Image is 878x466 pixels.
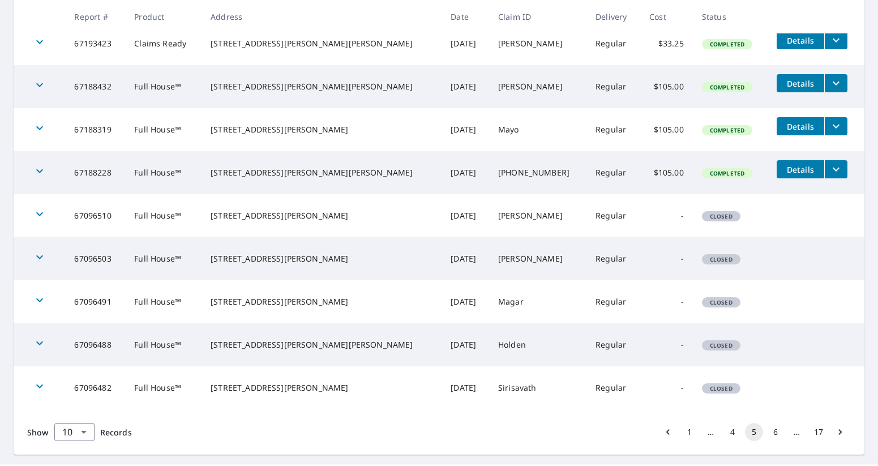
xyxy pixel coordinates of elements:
td: [DATE] [442,108,489,151]
span: Closed [703,255,739,263]
span: Records [100,427,132,438]
div: Show 10 records [54,423,95,441]
td: 67188432 [65,65,125,108]
button: filesDropdownBtn-67193423 [824,31,847,49]
button: Go to page 4 [723,423,742,441]
td: $105.00 [640,108,693,151]
span: Closed [703,341,739,349]
button: page 5 [745,423,763,441]
span: Completed [703,40,751,48]
span: Show [27,427,49,438]
div: [STREET_ADDRESS][PERSON_NAME][PERSON_NAME] [211,339,432,350]
button: filesDropdownBtn-67188228 [824,160,847,178]
td: [PERSON_NAME] [489,22,586,65]
button: Go to page 1 [680,423,699,441]
td: $105.00 [640,151,693,194]
td: Regular [586,323,640,366]
div: [STREET_ADDRESS][PERSON_NAME] [211,253,432,264]
div: [STREET_ADDRESS][PERSON_NAME] [211,382,432,394]
td: - [640,194,693,237]
td: 67188319 [65,108,125,151]
td: - [640,237,693,280]
div: 10 [54,416,95,448]
td: [DATE] [442,151,489,194]
span: Details [783,121,817,132]
td: - [640,323,693,366]
td: Regular [586,65,640,108]
td: $33.25 [640,22,693,65]
td: Full House™ [125,151,202,194]
nav: pagination navigation [657,423,851,441]
td: 67096510 [65,194,125,237]
td: - [640,280,693,323]
td: [DATE] [442,280,489,323]
td: 67193423 [65,22,125,65]
span: Details [783,35,817,46]
button: Go to previous page [659,423,677,441]
button: detailsBtn-67193423 [777,31,824,49]
td: Regular [586,22,640,65]
td: 67096503 [65,237,125,280]
td: [DATE] [442,366,489,409]
td: Sirisavath [489,366,586,409]
td: $105.00 [640,65,693,108]
button: detailsBtn-67188319 [777,117,824,135]
div: … [788,426,806,438]
td: [DATE] [442,22,489,65]
td: Full House™ [125,237,202,280]
button: Go to page 17 [810,423,828,441]
td: Holden [489,323,586,366]
span: Closed [703,212,739,220]
div: [STREET_ADDRESS][PERSON_NAME] [211,296,432,307]
td: Full House™ [125,65,202,108]
td: Regular [586,108,640,151]
div: [STREET_ADDRESS][PERSON_NAME][PERSON_NAME] [211,167,432,178]
td: Regular [586,366,640,409]
td: Full House™ [125,108,202,151]
td: [DATE] [442,237,489,280]
td: Full House™ [125,366,202,409]
div: [STREET_ADDRESS][PERSON_NAME][PERSON_NAME] [211,81,432,92]
td: Regular [586,280,640,323]
span: Closed [703,298,739,306]
span: Completed [703,169,751,177]
div: [STREET_ADDRESS][PERSON_NAME] [211,210,432,221]
span: Closed [703,384,739,392]
span: Completed [703,126,751,134]
td: Full House™ [125,194,202,237]
td: Full House™ [125,323,202,366]
td: Regular [586,151,640,194]
td: 67096488 [65,323,125,366]
td: Regular [586,194,640,237]
div: [STREET_ADDRESS][PERSON_NAME] [211,124,432,135]
button: filesDropdownBtn-67188432 [824,74,847,92]
span: Details [783,78,817,89]
button: filesDropdownBtn-67188319 [824,117,847,135]
span: Details [783,164,817,175]
td: - [640,366,693,409]
button: Go to next page [831,423,849,441]
td: Mayo [489,108,586,151]
span: Completed [703,83,751,91]
td: [PHONE_NUMBER] [489,151,586,194]
button: detailsBtn-67188432 [777,74,824,92]
td: [DATE] [442,194,489,237]
td: 67188228 [65,151,125,194]
td: 67096491 [65,280,125,323]
td: [DATE] [442,323,489,366]
div: … [702,426,720,438]
td: [DATE] [442,65,489,108]
td: Magar [489,280,586,323]
td: Regular [586,237,640,280]
button: detailsBtn-67188228 [777,160,824,178]
td: Full House™ [125,280,202,323]
td: Claims Ready [125,22,202,65]
td: [PERSON_NAME] [489,65,586,108]
div: [STREET_ADDRESS][PERSON_NAME][PERSON_NAME] [211,38,432,49]
button: Go to page 6 [766,423,785,441]
td: 67096482 [65,366,125,409]
td: [PERSON_NAME] [489,237,586,280]
td: [PERSON_NAME] [489,194,586,237]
